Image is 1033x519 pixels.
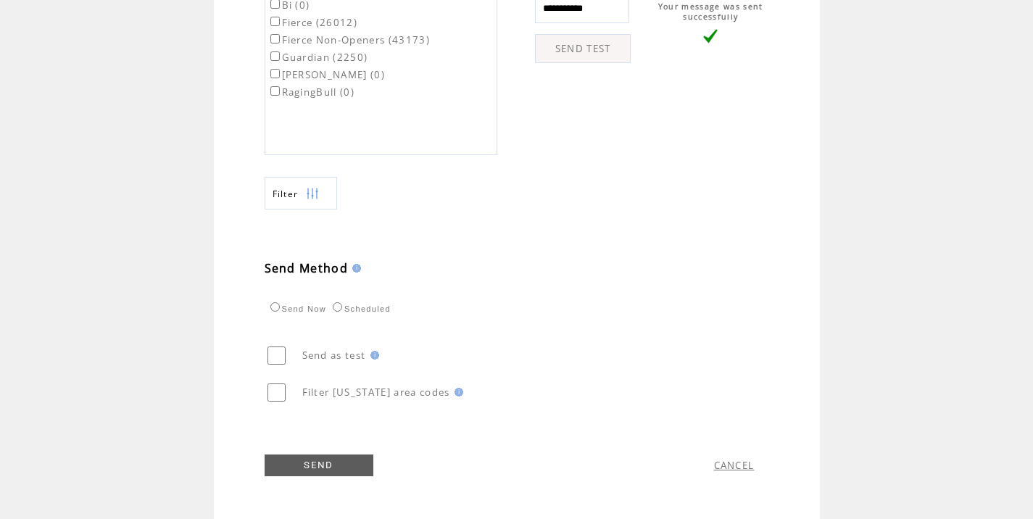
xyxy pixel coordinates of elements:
[265,177,337,209] a: Filter
[265,260,349,276] span: Send Method
[302,349,366,362] span: Send as test
[535,34,631,63] a: SEND TEST
[306,178,319,210] img: filters.png
[267,86,355,99] label: RagingBull (0)
[658,1,763,22] span: Your message was sent successfully
[270,69,280,78] input: [PERSON_NAME] (0)
[265,454,373,476] a: SEND
[333,302,342,312] input: Scheduled
[267,16,358,29] label: Fierce (26012)
[302,386,450,399] span: Filter [US_STATE] area codes
[703,29,718,43] img: vLarge.png
[267,304,326,313] label: Send Now
[267,33,431,46] label: Fierce Non-Openers (43173)
[267,51,368,64] label: Guardian (2250)
[348,264,361,273] img: help.gif
[270,34,280,43] input: Fierce Non-Openers (43173)
[270,302,280,312] input: Send Now
[329,304,391,313] label: Scheduled
[273,188,299,200] span: Show filters
[270,86,280,96] input: RagingBull (0)
[267,68,386,81] label: [PERSON_NAME] (0)
[270,17,280,26] input: Fierce (26012)
[270,51,280,61] input: Guardian (2250)
[366,351,379,360] img: help.gif
[714,459,755,472] a: CANCEL
[450,388,463,396] img: help.gif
